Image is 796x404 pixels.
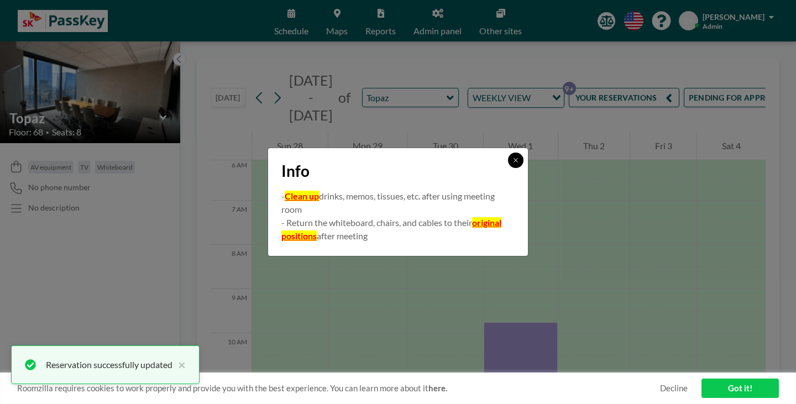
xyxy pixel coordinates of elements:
p: - Return the whiteboard, chairs, and cables to their after meeting [281,216,515,243]
button: close [172,358,186,371]
a: Got it! [701,379,779,398]
span: Info [281,161,310,181]
a: here. [428,383,447,393]
a: Decline [660,383,688,393]
p: - drinks, memos, tissues, etc. after using meeting room [281,190,515,216]
u: Clean up [285,191,319,201]
span: Roomzilla requires cookies to work properly and provide you with the best experience. You can lea... [17,383,660,393]
div: Reservation successfully updated [46,358,172,371]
